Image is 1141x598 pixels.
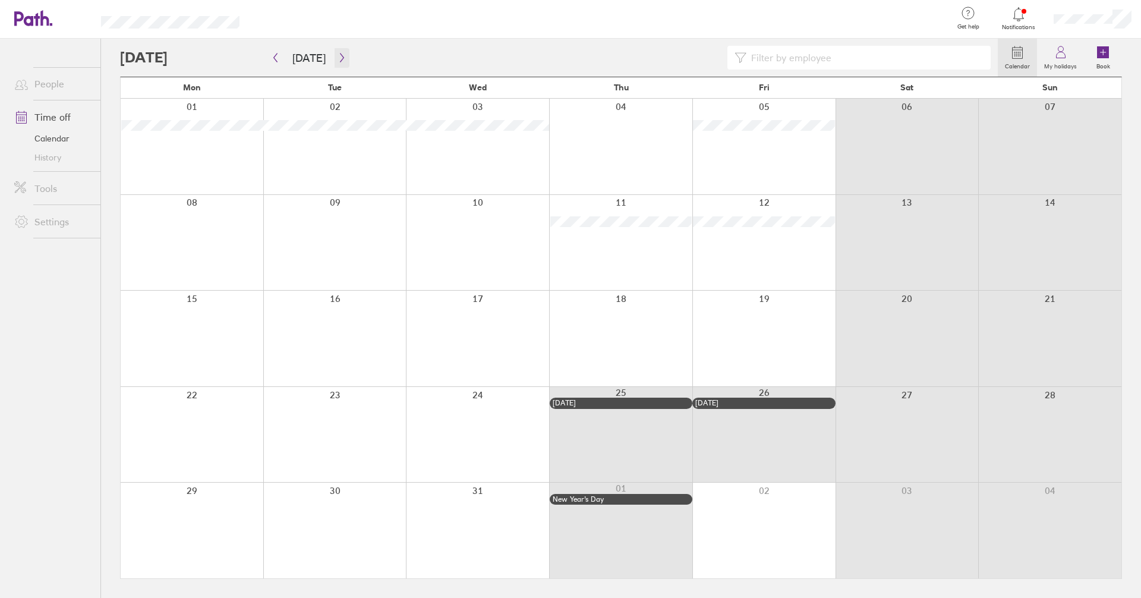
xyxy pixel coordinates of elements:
[614,83,629,92] span: Thu
[1037,39,1084,77] a: My holidays
[1084,39,1122,77] a: Book
[5,72,100,96] a: People
[5,105,100,129] a: Time off
[5,129,100,148] a: Calendar
[5,210,100,234] a: Settings
[949,23,988,30] span: Get help
[553,495,690,503] div: New Year’s Day
[998,59,1037,70] label: Calendar
[900,83,913,92] span: Sat
[998,39,1037,77] a: Calendar
[183,83,201,92] span: Mon
[1037,59,1084,70] label: My holidays
[283,48,335,68] button: [DATE]
[5,177,100,200] a: Tools
[328,83,342,92] span: Tue
[746,46,984,69] input: Filter by employee
[695,399,833,407] div: [DATE]
[1089,59,1117,70] label: Book
[1042,83,1058,92] span: Sun
[1000,24,1038,31] span: Notifications
[1000,6,1038,31] a: Notifications
[553,399,690,407] div: [DATE]
[5,148,100,167] a: History
[469,83,487,92] span: Wed
[759,83,770,92] span: Fri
